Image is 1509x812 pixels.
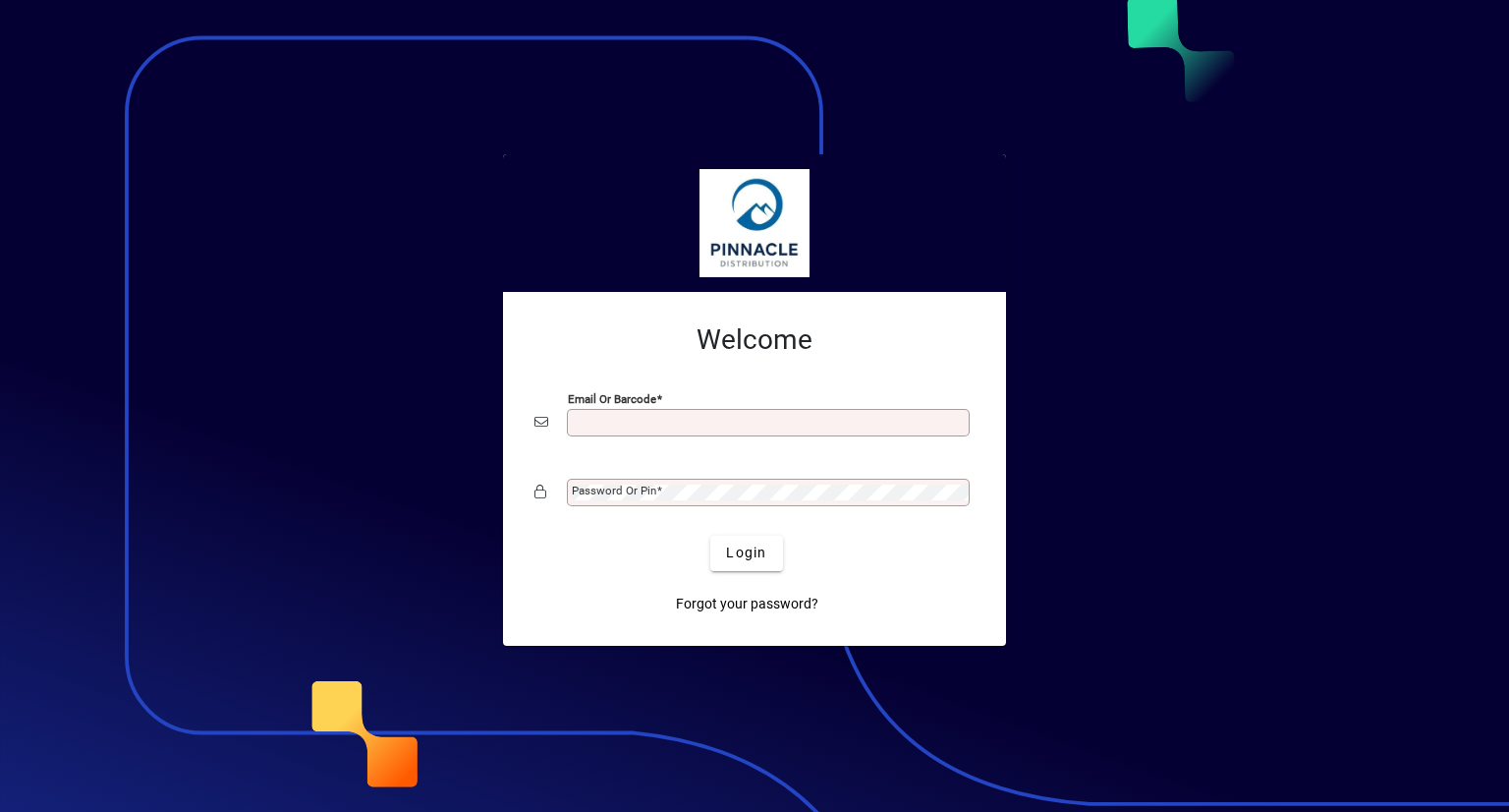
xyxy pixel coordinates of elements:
h2: Welcome [534,323,975,357]
span: Login [726,543,766,563]
a: Forgot your password? [668,587,826,622]
span: Forgot your password? [676,594,818,614]
mat-label: Email or Barcode [568,391,656,405]
mat-label: Password or Pin [572,484,656,497]
button: Login [710,536,782,571]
